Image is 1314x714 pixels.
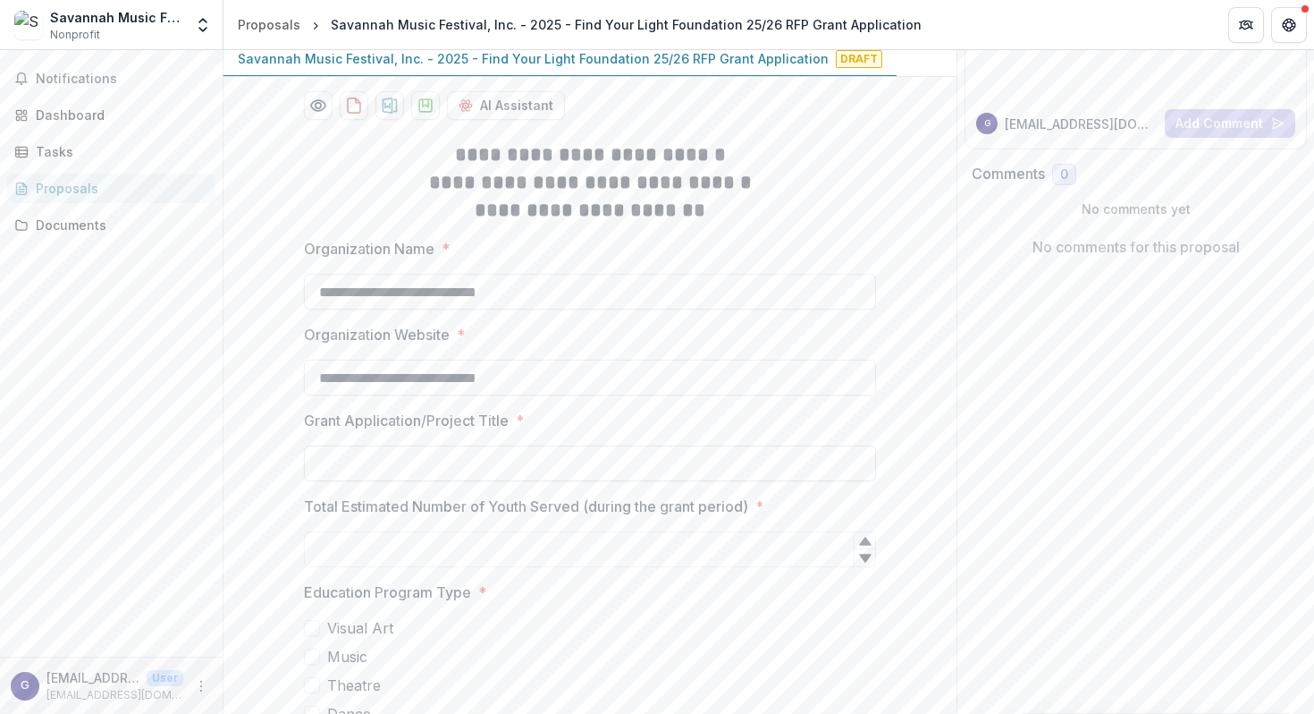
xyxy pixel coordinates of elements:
span: Notifications [36,72,208,87]
span: Theatre [327,675,381,696]
div: Tasks [36,142,201,161]
button: download-proposal [340,91,368,120]
a: Dashboard [7,100,215,130]
p: Organization Name [304,238,434,259]
div: Proposals [238,15,300,34]
span: Visual Art [327,617,393,639]
h2: Comments [972,166,1045,183]
button: Partners [1228,7,1264,43]
button: AI Assistant [447,91,565,120]
button: download-proposal [411,91,440,120]
a: Proposals [7,174,215,203]
span: Music [327,646,367,667]
button: Open entity switcher [190,7,215,43]
p: User [147,670,183,686]
a: Proposals [231,12,307,38]
button: More [190,676,212,697]
p: No comments yet [972,200,1300,218]
button: Add Comment [1165,109,1295,138]
div: Documents [36,216,201,234]
button: Preview bd11293b-6c4b-4559-a2e1-2ccaec438cc6-0.pdf [304,91,333,120]
div: Savannah Music Festival, Inc. - 2025 - Find Your Light Foundation 25/26 RFP Grant Application [331,15,922,34]
img: Savannah Music Festival, Inc. [14,11,43,39]
span: 0 [1060,167,1068,183]
p: No comments for this proposal [1032,236,1240,258]
p: Education Program Type [304,582,471,603]
p: Grant Application/Project Title [304,410,509,431]
button: Get Help [1271,7,1307,43]
div: grants@savannahmusicfestival.org [984,119,990,128]
span: Draft [836,50,882,68]
button: download-proposal [375,91,404,120]
button: Notifications [7,64,215,93]
span: Nonprofit [50,27,100,43]
div: Savannah Music Festival, Inc. [50,8,183,27]
p: [EMAIL_ADDRESS][DOMAIN_NAME] [46,668,139,687]
nav: breadcrumb [231,12,929,38]
a: Tasks [7,137,215,166]
p: [EMAIL_ADDRESS][DOMAIN_NAME] [1005,115,1158,133]
p: Savannah Music Festival, Inc. - 2025 - Find Your Light Foundation 25/26 RFP Grant Application [238,49,829,68]
div: Proposals [36,179,201,198]
div: grants@savannahmusicfestival.org [21,680,29,692]
p: Organization Website [304,324,450,345]
a: Documents [7,210,215,240]
div: Dashboard [36,106,201,124]
p: [EMAIL_ADDRESS][DOMAIN_NAME] [46,687,183,703]
p: Total Estimated Number of Youth Served (during the grant period) [304,496,748,517]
